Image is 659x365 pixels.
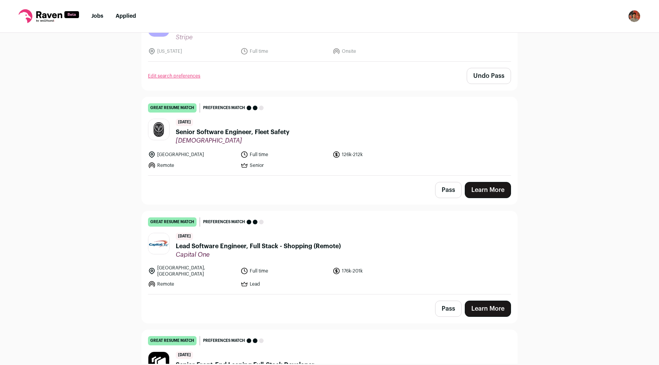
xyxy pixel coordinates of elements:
li: 126k-212k [333,151,420,158]
li: Remote [148,161,236,169]
li: [US_STATE] [148,47,236,55]
a: Applied [116,13,136,19]
span: Senior Software Engineer, Fleet Safety [176,128,289,137]
li: Senior [240,161,328,169]
li: Onsite [333,47,420,55]
li: [GEOGRAPHIC_DATA], [GEOGRAPHIC_DATA] [148,265,236,277]
img: 24b4cd1a14005e1eb0453b1a75ab48f7ab5ae425408ff78ab99c55fada566dcb.jpg [148,233,169,254]
span: Preferences match [203,337,245,345]
li: [GEOGRAPHIC_DATA] [148,151,236,158]
a: Edit search preferences [148,73,200,79]
li: Full time [240,151,328,158]
a: Learn More [465,182,511,198]
img: f3d5d0fa5e81f1c40eef72acec6f04c076c8df624c75215ce6affc40ebb62c96.jpg [148,119,169,140]
div: great resume match [148,217,197,227]
button: Open dropdown [628,10,641,22]
a: great resume match Preferences match [DATE] Lead Software Engineer, Full Stack - Shopping (Remote... [142,211,517,294]
span: Preferences match [203,104,245,112]
li: Lead [240,280,328,288]
button: Undo Pass [467,68,511,84]
button: Pass [435,301,462,317]
button: Pass [435,182,462,198]
a: great resume match Preferences match [DATE] Senior Software Engineer, Fleet Safety [DEMOGRAPHIC_D... [142,97,517,175]
div: great resume match [148,336,197,345]
li: 176k-201k [333,265,420,277]
span: [DEMOGRAPHIC_DATA] [176,137,289,145]
div: great resume match [148,103,197,113]
span: Preferences match [203,218,245,226]
a: Learn More [465,301,511,317]
span: Lead Software Engineer, Full Stack - Shopping (Remote) [176,242,341,251]
span: [DATE] [176,233,193,240]
span: [DATE] [176,119,193,126]
img: 1438337-medium_jpg [628,10,641,22]
span: [DATE] [176,352,193,359]
li: Remote [148,280,236,288]
li: Full time [240,47,328,55]
a: Jobs [91,13,103,19]
span: Stripe [176,34,277,41]
li: Full time [240,265,328,277]
span: Capital One [176,251,341,259]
